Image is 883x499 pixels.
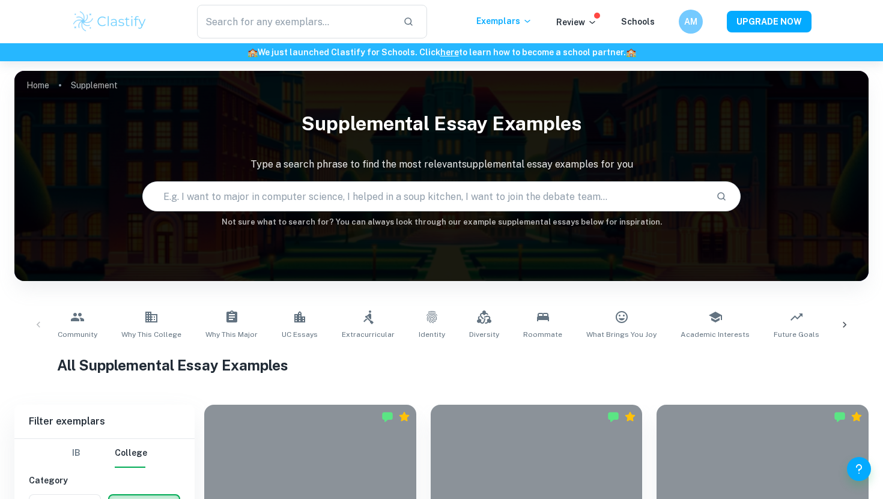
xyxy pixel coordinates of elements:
span: Academic Interests [681,329,750,340]
img: Marked [607,411,619,423]
h6: Category [29,474,180,487]
button: Help and Feedback [847,457,871,481]
a: Schools [621,17,655,26]
span: UC Essays [282,329,318,340]
div: Premium [398,411,410,423]
span: Extracurricular [342,329,395,340]
h6: We just launched Clastify for Schools. Click to learn how to become a school partner. [2,46,881,59]
p: Supplement [71,79,118,92]
button: College [115,439,147,468]
button: IB [62,439,91,468]
button: UPGRADE NOW [727,11,812,32]
span: Roommate [523,329,562,340]
span: 🏫 [247,47,258,57]
span: 🏫 [626,47,636,57]
p: Type a search phrase to find the most relevant supplemental essay examples for you [14,157,869,172]
span: Diversity [469,329,499,340]
div: Premium [624,411,636,423]
p: Exemplars [476,14,532,28]
h1: Supplemental Essay Examples [14,104,869,143]
div: Filter type choice [62,439,147,468]
img: Marked [381,411,393,423]
h6: Filter exemplars [14,405,195,438]
input: E.g. I want to major in computer science, I helped in a soup kitchen, I want to join the debate t... [143,180,706,213]
p: Review [556,16,597,29]
img: Marked [834,411,846,423]
span: Why This Major [205,329,258,340]
button: Search [711,186,732,207]
span: Why This College [121,329,181,340]
h6: Not sure what to search for? You can always look through our example supplemental essays below fo... [14,216,869,228]
div: Premium [851,411,863,423]
span: What Brings You Joy [586,329,657,340]
h6: AM [684,15,698,28]
h1: All Supplemental Essay Examples [57,354,826,376]
span: Future Goals [774,329,819,340]
img: Clastify logo [71,10,148,34]
input: Search for any exemplars... [197,5,393,38]
span: Community [58,329,97,340]
a: here [440,47,459,57]
span: Identity [419,329,445,340]
button: AM [679,10,703,34]
a: Home [26,77,49,94]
